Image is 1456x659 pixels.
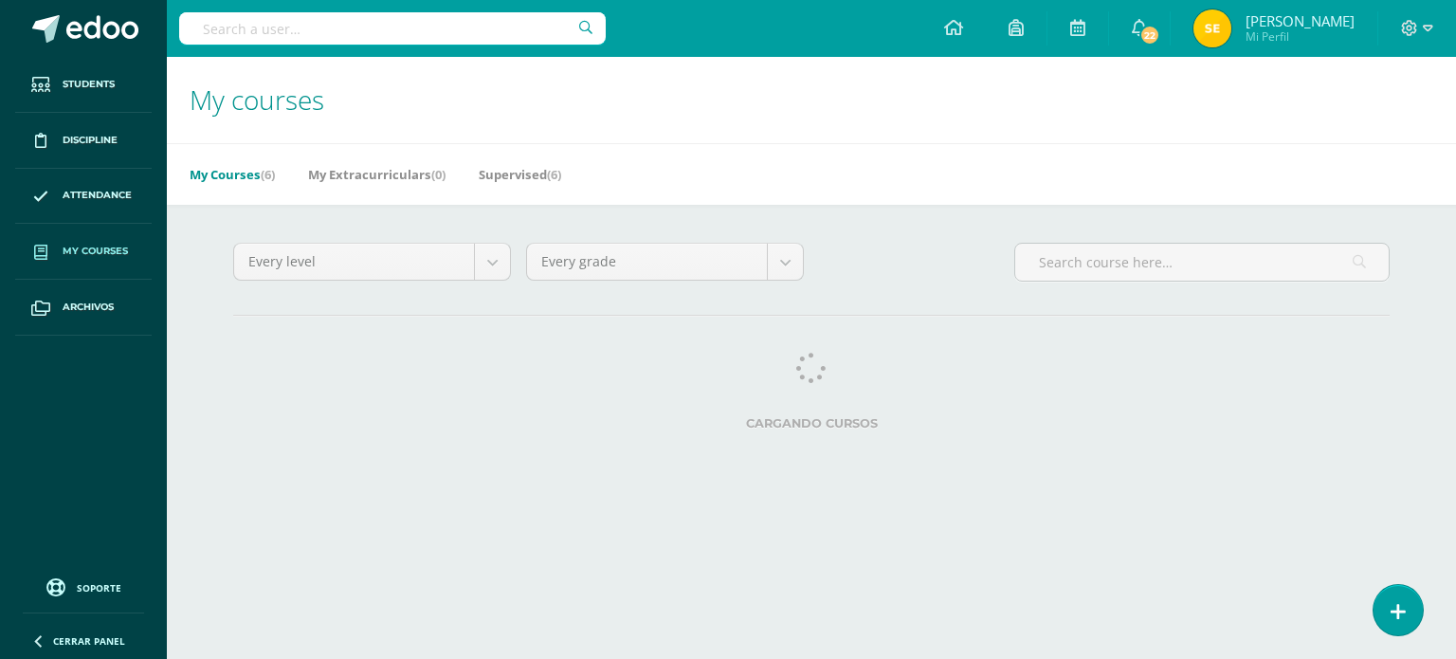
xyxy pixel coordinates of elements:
[1246,28,1355,45] span: Mi Perfil
[53,634,125,648] span: Cerrar panel
[1015,244,1389,281] input: Search course here…
[541,244,753,280] span: Every grade
[63,77,115,92] span: Students
[547,166,561,183] span: (6)
[234,244,510,280] a: Every level
[233,416,1390,430] label: Cargando cursos
[23,574,144,599] a: Soporte
[308,159,446,190] a: My Extracurriculars(0)
[15,169,152,225] a: Attendance
[248,244,460,280] span: Every level
[261,166,275,183] span: (6)
[527,244,803,280] a: Every grade
[1139,25,1160,46] span: 22
[479,159,561,190] a: Supervised(6)
[190,82,324,118] span: My courses
[15,224,152,280] a: My courses
[15,57,152,113] a: Students
[1246,11,1355,30] span: [PERSON_NAME]
[63,244,128,259] span: My courses
[15,113,152,169] a: Discipline
[431,166,446,183] span: (0)
[63,133,118,148] span: Discipline
[179,12,606,45] input: Search a user…
[1193,9,1231,47] img: 4e9def19cc85b7c337b3cd984476dcf2.png
[77,581,121,595] span: Soporte
[63,188,132,203] span: Attendance
[190,159,275,190] a: My Courses(6)
[63,300,114,315] span: Archivos
[15,280,152,336] a: Archivos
